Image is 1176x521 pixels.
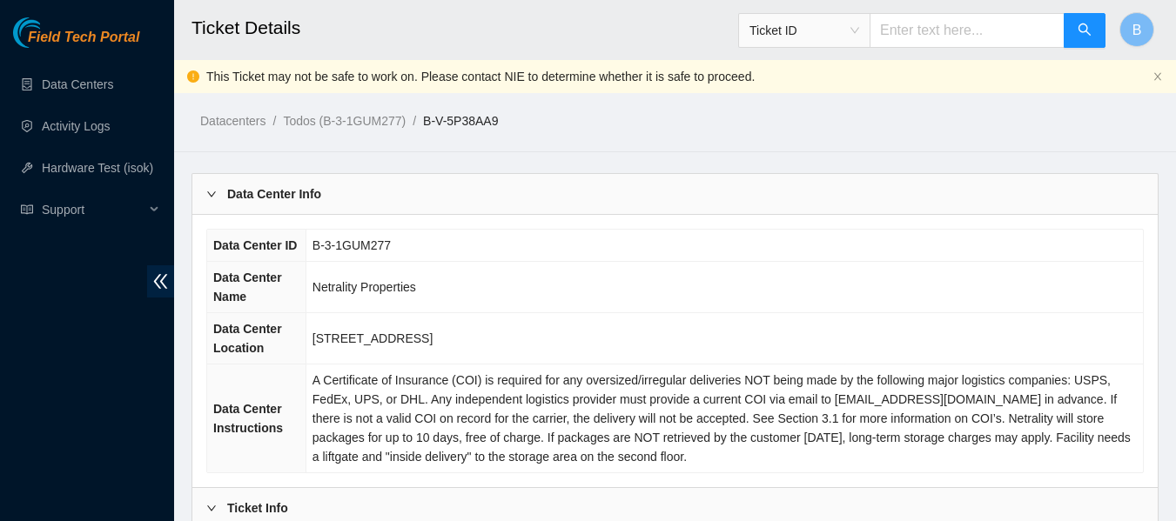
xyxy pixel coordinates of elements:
span: Data Center Location [213,322,282,355]
span: Data Center Name [213,271,282,304]
a: Data Centers [42,77,113,91]
a: Datacenters [200,114,265,128]
span: Support [42,192,144,227]
span: Field Tech Portal [28,30,139,46]
span: right [206,503,217,513]
span: double-left [147,265,174,297]
button: search [1064,13,1105,48]
a: Activity Logs [42,119,111,133]
span: / [413,114,416,128]
img: Akamai Technologies [13,17,88,48]
span: B [1132,19,1142,41]
span: Data Center Instructions [213,402,283,435]
a: B-V-5P38AA9 [423,114,498,128]
b: Ticket Info [227,498,288,518]
a: Akamai TechnologiesField Tech Portal [13,31,139,54]
button: close [1152,71,1163,83]
a: Todos (B-3-1GUM277) [283,114,406,128]
span: read [21,204,33,216]
a: Hardware Test (isok) [42,161,153,175]
span: Data Center ID [213,238,297,252]
button: B [1119,12,1154,47]
input: Enter text here... [870,13,1065,48]
div: Data Center Info [192,174,1158,214]
span: A Certificate of Insurance (COI) is required for any oversized/irregular deliveries NOT being mad... [312,373,1131,464]
span: right [206,189,217,199]
span: search [1078,23,1092,39]
span: B-3-1GUM277 [312,238,391,252]
span: Ticket ID [749,17,859,43]
span: Netrality Properties [312,280,416,294]
span: close [1152,71,1163,82]
span: / [272,114,276,128]
b: Data Center Info [227,184,321,204]
span: [STREET_ADDRESS] [312,331,433,345]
